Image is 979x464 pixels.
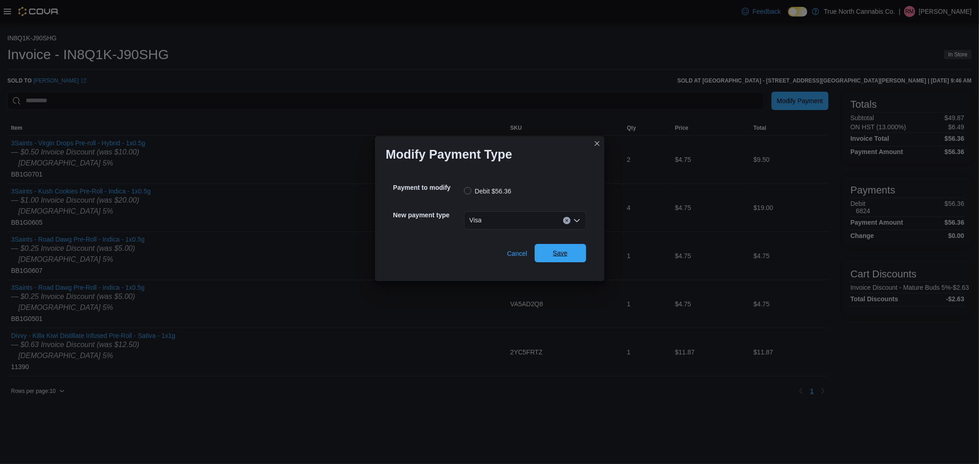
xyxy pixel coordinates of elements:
[573,217,581,224] button: Open list of options
[503,244,531,263] button: Cancel
[393,178,462,197] h5: Payment to modify
[507,249,527,258] span: Cancel
[592,138,603,149] button: Closes this modal window
[393,206,462,224] h5: New payment type
[553,249,568,258] span: Save
[535,244,586,262] button: Save
[464,186,511,197] label: Debit $56.36
[386,147,513,162] h1: Modify Payment Type
[470,215,482,226] span: Visa
[485,215,486,226] input: Accessible screen reader label
[563,217,571,224] button: Clear input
